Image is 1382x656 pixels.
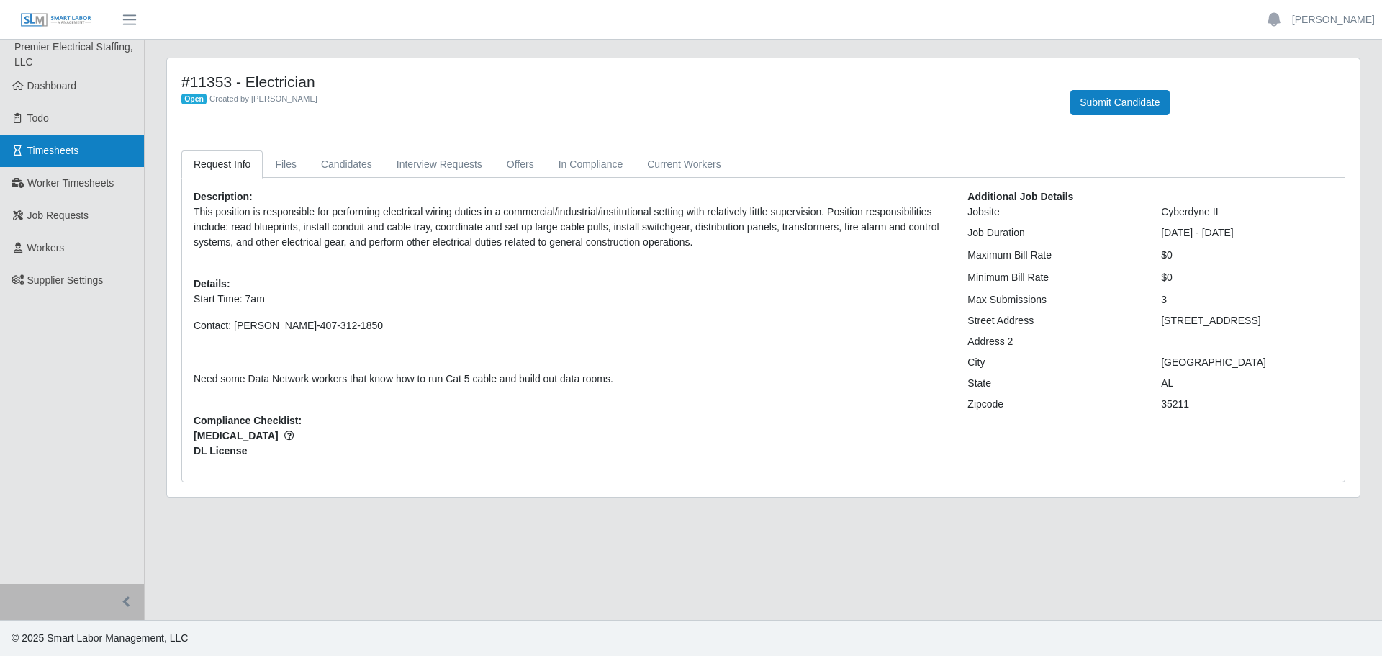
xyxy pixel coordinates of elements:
[494,150,546,179] a: Offers
[27,210,89,221] span: Job Requests
[27,112,49,124] span: Todo
[194,318,946,333] p: Contact: [PERSON_NAME]-407-312-1850
[194,444,946,459] span: DL License
[27,274,104,286] span: Supplier Settings
[309,150,384,179] a: Candidates
[194,292,946,307] p: Start Time: 7am
[181,73,1049,91] h4: #11353 - Electrician
[957,376,1150,391] div: State
[1070,90,1169,115] button: Submit Candidate
[546,150,636,179] a: In Compliance
[957,225,1150,241] div: Job Duration
[27,145,79,156] span: Timesheets
[967,191,1073,202] b: Additional Job Details
[384,150,494,179] a: Interview Requests
[1150,225,1344,241] div: [DATE] - [DATE]
[20,12,92,28] img: SLM Logo
[1150,270,1344,285] div: $0
[181,150,263,179] a: Request Info
[194,205,946,250] p: This position is responsible for performing electrical wiring duties in a commercial/industrial/i...
[194,428,946,444] span: [MEDICAL_DATA]
[1150,313,1344,328] div: [STREET_ADDRESS]
[957,313,1150,328] div: Street Address
[263,150,309,179] a: Files
[1150,397,1344,412] div: 35211
[635,150,733,179] a: Current Workers
[957,334,1150,349] div: Address 2
[209,94,317,103] span: Created by [PERSON_NAME]
[194,278,230,289] b: Details:
[957,270,1150,285] div: Minimum Bill Rate
[1292,12,1375,27] a: [PERSON_NAME]
[27,80,77,91] span: Dashboard
[181,94,207,105] span: Open
[14,41,133,68] span: Premier Electrical Staffing, LLC
[957,205,1150,220] div: Jobsite
[1150,248,1344,263] div: $0
[27,242,65,253] span: Workers
[957,397,1150,412] div: Zipcode
[1150,205,1344,220] div: Cyberdyne II
[194,372,946,387] p: Need some Data Network workers that know how to run Cat 5 cable and build out data rooms.
[27,177,114,189] span: Worker Timesheets
[1150,376,1344,391] div: AL
[957,248,1150,263] div: Maximum Bill Rate
[12,632,188,644] span: © 2025 Smart Labor Management, LLC
[194,191,253,202] b: Description:
[1150,292,1344,307] div: 3
[1150,355,1344,370] div: [GEOGRAPHIC_DATA]
[957,292,1150,307] div: Max Submissions
[957,355,1150,370] div: City
[194,415,302,426] b: Compliance Checklist:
